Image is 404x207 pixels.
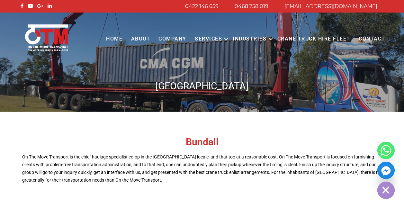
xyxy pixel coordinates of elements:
h2: Bundall [22,137,382,147]
a: 0468 758 019 [235,3,268,9]
img: Otmtransport [24,24,69,52]
a: Home [102,30,127,48]
h1: [GEOGRAPHIC_DATA] [19,80,385,92]
a: Industries [229,30,271,48]
a: Services [191,30,226,48]
a: About [127,30,154,48]
p: On The Move Transport is the chief haulage specialist co-op in the [GEOGRAPHIC_DATA] locale, and ... [22,153,382,184]
a: Crane Truck Hire Fleet [273,30,354,48]
a: Facebook_Messenger [377,162,395,179]
a: Contact [355,30,390,48]
a: COMPANY [154,30,191,48]
a: [EMAIL_ADDRESS][DOMAIN_NAME] [284,3,377,9]
a: Whatsapp [377,142,395,159]
a: 0422 146 659 [185,3,219,9]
